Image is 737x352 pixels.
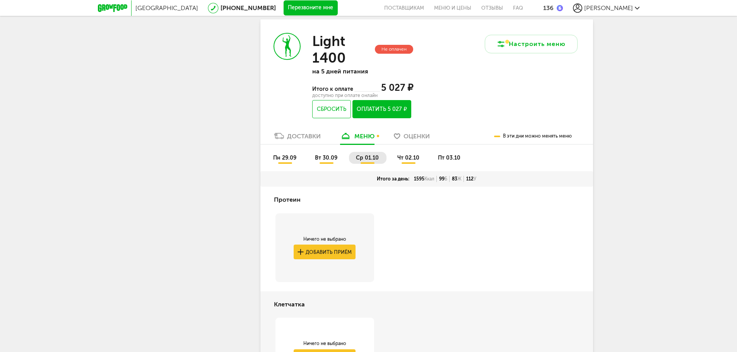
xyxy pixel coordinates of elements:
[221,4,276,12] a: [PHONE_NUMBER]
[352,100,411,118] button: Оплатить 5 027 ₽
[584,4,633,12] span: [PERSON_NAME]
[424,176,434,182] span: Ккал
[135,4,198,12] span: [GEOGRAPHIC_DATA]
[404,133,430,140] span: Оценки
[336,132,378,144] a: меню
[312,86,354,92] span: Итого к оплате
[474,176,476,182] span: У
[397,155,419,161] span: чт 02.10
[445,176,447,182] span: Б
[412,176,437,182] div: 1595
[390,132,434,144] a: Оценки
[312,68,413,75] p: на 5 дней питания
[437,176,450,182] div: 99
[543,4,554,12] div: 136
[485,35,578,53] button: Настроить меню
[287,133,321,140] div: Доставки
[312,33,373,66] h3: Light 1400
[374,176,412,182] div: Итого за день:
[294,340,356,347] div: Ничего не выбрано
[273,155,296,161] span: пн 29.09
[294,236,356,242] div: Ничего не выбрано
[354,133,374,140] div: меню
[375,45,413,54] div: Не оплачен
[274,192,301,207] h4: Протеин
[494,128,572,144] div: В эти дни можно менять меню
[457,176,462,182] span: Ж
[312,100,351,118] button: Сбросить
[356,155,379,161] span: ср 01.10
[438,155,460,161] span: пт 03.10
[464,176,479,182] div: 112
[315,155,337,161] span: вт 30.09
[274,297,305,312] h4: Клетчатка
[557,5,563,11] img: bonus_b.cdccf46.png
[284,0,338,16] button: Перезвоните мне
[312,94,413,97] div: доступно при оплате онлайн
[381,82,413,93] span: 5 027 ₽
[450,176,464,182] div: 83
[270,132,325,144] a: Доставки
[294,245,356,259] button: Добавить приём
